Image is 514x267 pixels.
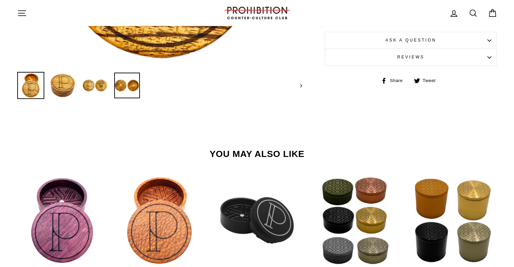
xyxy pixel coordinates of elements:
span: Tweet [421,77,440,84]
button: Reviews [325,49,497,65]
span: Reviews [397,55,424,59]
span: Share [389,77,408,84]
img: WOODEN TOOTHLESS GRINDER - ZEBRAWOOD - 2.5" DIA [18,73,44,98]
img: WOODEN TOOTHLESS GRINDER - ZEBRAWOOD - 2.5" DIA [50,73,76,98]
button: Next [294,72,302,99]
h3: You may also like [17,150,497,159]
img: PROHIBITION COUNTER-CULTURE CLUB [223,7,291,19]
button: Ask a question [325,32,497,49]
img: WOODEN TOOTHLESS GRINDER - ZEBRAWOOD - 2.5" DIA [82,73,108,98]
